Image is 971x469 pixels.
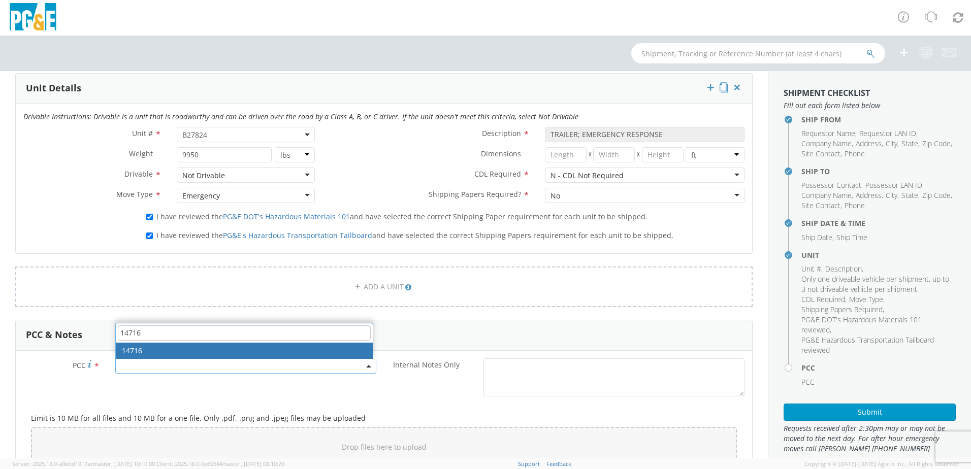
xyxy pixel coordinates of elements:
[801,294,847,305] li: ,
[182,171,225,181] div: Not Drivable
[886,139,899,149] li: ,
[801,264,821,274] span: Unit #
[73,360,86,370] span: PCC
[845,149,865,158] span: Phone
[901,139,918,148] span: State
[26,83,81,93] h3: Unit Details
[801,294,845,304] span: CDL Required
[93,460,155,467] span: master, [DATE] 10:10:00
[481,149,521,158] span: Dimensions
[901,139,920,149] li: ,
[856,190,883,200] li: ,
[859,128,918,139] li: ,
[631,43,885,63] input: Shipment, Tracking or Reference Number (at least 4 chars)
[182,130,309,140] span: B27824
[146,214,153,220] input: I have reviewed thePG&E DOT's Hazardous Materials 101and have selected the correct Shipping Paper...
[801,139,852,148] span: Company Name
[836,232,867,242] span: Ship Time
[545,147,587,162] input: Length
[901,190,918,200] span: State
[801,167,956,175] h4: Ship To
[223,212,350,221] a: PG&E DOT's Hazardous Materials 101
[922,139,951,148] span: Zip Code
[801,200,840,210] span: Site Contact
[801,274,949,294] span: Only one driveable vehicle per shipment, up to 3 not driveable vehicle per shipment
[393,360,460,370] span: Internal Notes Only
[429,189,521,199] span: Shipping Papers Required?
[587,147,594,162] span: X
[845,200,865,210] span: Phone
[801,335,934,355] span: PG&E Hazardous Transportation Tailboard reviewed
[801,139,853,149] li: ,
[222,460,284,467] span: master, [DATE] 08:10:29
[8,3,58,33] img: pge-logo-06675f144f4cfa6a6814.png
[146,232,153,239] input: I have reviewed thePG&E's Hazardous Transportation Tailboardand have selected the correct Shippin...
[825,264,863,274] li: ,
[124,169,153,179] span: Drivable
[801,305,884,315] li: ,
[801,274,953,294] li: ,
[865,180,924,190] li: ,
[922,190,951,200] span: Zip Code
[801,200,842,211] li: ,
[801,219,956,227] h4: Ship Date & Time
[801,232,834,243] li: ,
[31,414,737,422] h5: Limit is 10 MB for all files and 10 MB for a one file. Only .pdf, .png and .jpeg files may be upl...
[801,190,853,200] li: ,
[922,139,952,149] li: ,
[12,460,155,467] span: Server: 2025.18.0-a0edd1917ac
[784,423,956,454] span: Requests received after 2:30pm may or may not be moved to the next day. For after hour emergency ...
[801,116,956,123] h4: Ship From
[15,266,753,307] a: ADD A UNIT
[825,264,862,274] span: Description
[856,190,882,200] span: Address
[801,149,842,159] li: ,
[865,180,922,190] span: Possessor LAN ID
[804,460,959,468] span: Copyright © [DATE]-[DATE] Agistix Inc., All Rights Reserved
[849,294,885,305] li: ,
[801,128,855,138] span: Requestor Name
[156,460,284,467] span: Client: 2025.18.0-0e69584
[546,460,571,467] a: Feedback
[801,364,956,372] h4: PCC
[801,190,852,200] span: Company Name
[116,189,153,199] span: Move Type
[886,139,897,148] span: City
[223,230,372,240] a: PG&E's Hazardous Transportation Tailboard
[784,404,956,421] button: Submit
[156,230,673,240] span: I have reviewed the and have selected the correct Shipping Papers requirement for each unit to be...
[801,315,922,334] span: PG&E DOT's Hazardous Materials 101 reviewed
[551,191,560,201] div: No
[801,149,840,158] span: Site Contact
[801,315,953,335] li: ,
[849,294,883,304] span: Move Type
[132,128,153,138] span: Unit #
[901,190,920,200] li: ,
[593,147,635,162] input: Width
[26,330,82,340] h3: PCC & Notes
[801,377,815,387] span: PCC
[551,171,624,181] div: N - CDL Not Required
[922,190,952,200] li: ,
[886,190,899,200] li: ,
[129,149,153,158] span: Weight
[801,128,857,139] li: ,
[474,169,521,179] span: CDL Required
[856,139,883,149] li: ,
[635,147,642,162] span: X
[856,139,882,148] span: Address
[886,190,897,200] span: City
[23,112,578,121] i: Drivable Instructions: Drivable is a unit that is roadworthy and can be driven over the road by a...
[801,180,861,190] span: Possessor Contact
[801,251,956,259] h4: Unit
[342,442,427,452] span: Drop files here to upload
[182,191,220,201] div: Emergency
[859,128,916,138] span: Requestor LAN ID
[156,212,648,221] span: I have reviewed the and have selected the correct Shipping Paper requirement for each unit to be ...
[784,87,870,98] strong: Shipment Checklist
[482,128,521,138] span: Description
[518,460,540,467] a: Support
[642,147,684,162] input: Height
[177,127,315,142] span: B27824
[801,180,863,190] li: ,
